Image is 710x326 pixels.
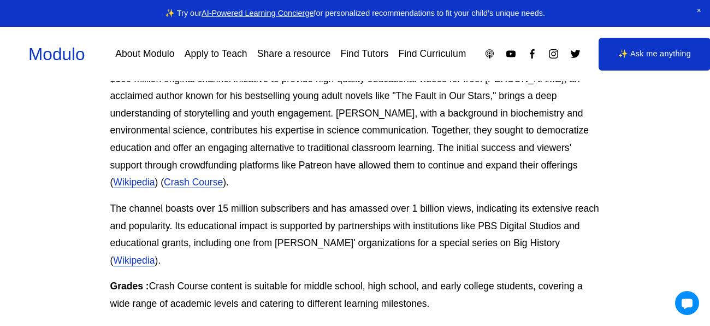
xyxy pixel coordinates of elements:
a: Find Curriculum [398,44,466,63]
a: Instagram [548,48,559,60]
a: Wikipedia [113,255,155,266]
a: About Modulo [115,44,174,63]
p: For slightly older kids who love videos, Crash Course is one of my favorite resources. The popula... [110,36,600,191]
p: The channel boasts over 15 million subscribers and has amassed over 1 billion views, indicating i... [110,200,600,269]
a: Share a resource [257,44,331,63]
strong: Grades : [110,281,149,292]
a: Find Tutors [341,44,389,63]
a: Wikipedia [113,177,155,188]
a: Apply to Teach [185,44,247,63]
a: Twitter [570,48,581,60]
a: Modulo [28,44,85,64]
a: YouTube [505,48,517,60]
a: Facebook [526,48,538,60]
a: Crash Course [164,177,223,188]
p: Crash Course content is suitable for middle school, high school, and early college students, cove... [110,278,600,312]
a: AI-Powered Learning Concierge [202,9,313,18]
a: Apple Podcasts [484,48,495,60]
